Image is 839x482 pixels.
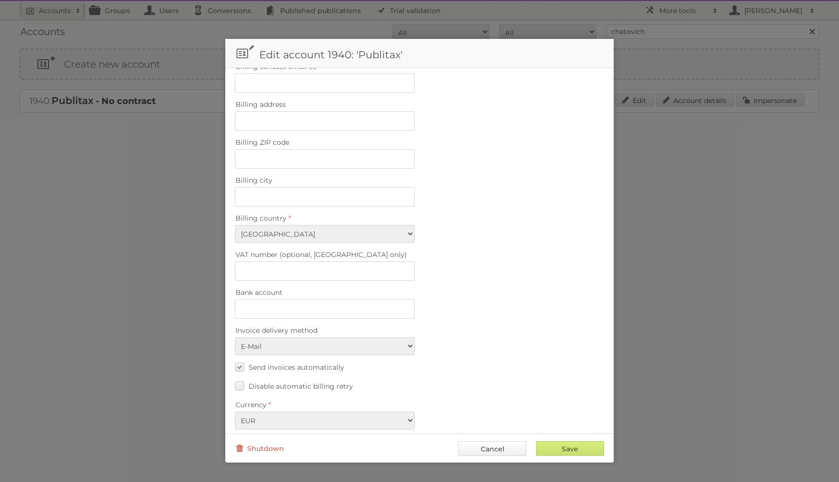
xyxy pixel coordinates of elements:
[235,400,267,409] span: Currency
[536,441,604,456] input: Save
[235,288,283,297] span: Bank account
[235,100,286,109] span: Billing address
[249,363,344,372] span: Send invoices automatically
[235,441,284,456] a: Shutdown
[235,176,272,185] span: Billing city
[249,382,353,391] span: Disable automatic billing retry
[225,39,614,68] h1: Edit account 1940: 'Publitax'
[458,441,526,456] a: Cancel
[235,214,286,223] span: Billing country
[235,250,407,259] span: VAT number (optional, [GEOGRAPHIC_DATA] only)
[235,138,289,147] span: Billing ZIP code
[235,326,318,335] span: Invoice delivery method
